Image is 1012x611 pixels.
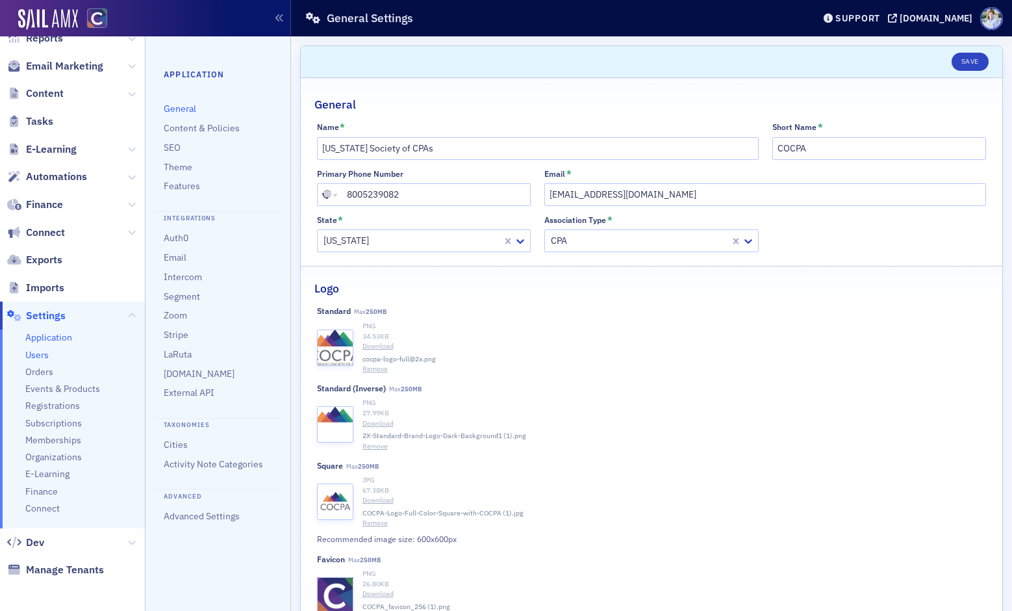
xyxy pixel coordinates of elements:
div: Favicon [317,554,345,564]
button: Save [952,53,989,71]
a: Segment [164,291,200,302]
span: Max [389,385,422,393]
abbr: This field is required [566,169,572,178]
h4: Taxonomies [155,418,281,430]
a: General [164,103,196,114]
span: Max [348,556,381,564]
a: Download [362,419,987,429]
span: 2X-Standard-Brand-Logo-Dark-Background1 (1).png [362,431,526,441]
a: E-Learning [25,468,70,480]
a: Registrations [25,400,80,412]
a: Connect [7,226,65,240]
a: Finance [25,486,58,498]
span: Imports [26,281,64,295]
a: Subscriptions [25,417,82,430]
a: Events & Products [25,383,100,395]
img: SailAMX [87,8,107,29]
span: Max [354,307,386,316]
span: Finance [26,198,63,212]
button: Remove [362,518,388,528]
div: State [317,215,337,225]
a: Email Marketing [7,59,103,73]
a: Application [25,331,72,344]
div: 67.38 KB [362,486,987,496]
a: LaRuta [164,348,192,360]
a: Theme [164,161,192,173]
a: Cities [164,439,188,450]
abbr: This field is required [340,122,345,131]
a: E-Learning [7,142,77,157]
div: 27.99 KB [362,408,987,419]
div: Square [317,461,343,471]
div: [DOMAIN_NAME] [900,12,972,24]
a: Automations [7,170,87,184]
a: [DOMAIN_NAME] [164,368,234,380]
div: Name [317,122,339,132]
div: Standard (Inverse) [317,383,386,393]
img: SailAMX [18,9,78,30]
span: Connect [26,226,65,240]
button: [DOMAIN_NAME] [888,14,977,23]
span: 250MB [358,462,379,471]
div: PNG [362,569,987,579]
a: Zoom [164,309,187,321]
span: 250MB [401,385,422,393]
a: Email [164,252,186,263]
span: Exports [26,253,62,267]
button: Remove [362,441,388,452]
a: External API [164,387,214,398]
a: Download [362,495,987,506]
button: Remove [362,364,388,374]
span: Automations [26,170,87,184]
abbr: This field is required [338,215,343,224]
span: Content [26,86,64,101]
h4: Integrations [155,211,281,224]
h2: General [314,96,356,113]
span: COCPA-Logo-Full-Color-Square-with-COCPA (1).jpg [362,508,524,519]
div: Standard [317,306,351,316]
h4: Application [164,68,272,80]
a: View Homepage [78,8,107,31]
a: Exports [7,253,62,267]
div: 34.53 KB [362,331,987,342]
a: Dev [7,536,44,550]
a: Tasks [7,114,53,129]
span: Reports [26,31,63,45]
span: E-Learning [26,142,77,157]
div: Recommended image size: 600x600px [317,533,753,545]
abbr: This field is required [818,122,823,131]
div: Email [544,169,565,179]
a: Stripe [164,329,188,341]
div: Primary Phone Number [317,169,403,179]
span: 250MB [366,307,386,316]
span: Orders [25,366,53,378]
a: Reports [7,31,63,45]
a: Finance [7,198,63,212]
a: Connect [25,502,60,515]
span: Users [25,349,49,361]
a: Features [164,180,200,192]
span: Tasks [26,114,53,129]
a: Memberships [25,434,81,447]
h2: Logo [314,280,339,297]
a: Imports [7,281,64,295]
span: 250MB [360,556,381,564]
a: Settings [7,309,66,323]
div: JPG [362,475,987,486]
a: Advanced Settings [164,510,240,522]
a: Download [362,341,987,352]
h1: General Settings [327,10,413,26]
a: Organizations [25,451,82,463]
div: Association Type [544,215,606,225]
div: Support [835,12,880,24]
a: Activity Note Categories [164,458,263,470]
a: Intercom [164,271,202,283]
